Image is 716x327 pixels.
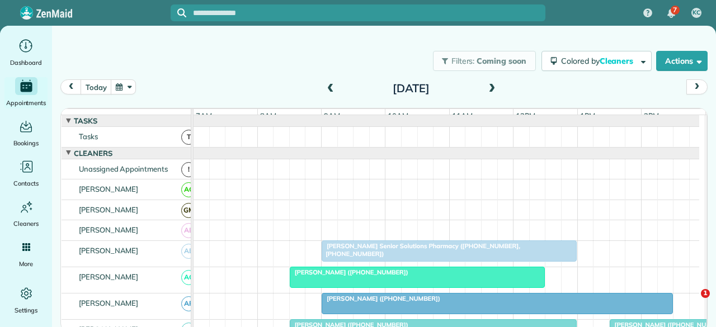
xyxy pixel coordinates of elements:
span: Cleaners [13,218,39,229]
span: Cleaners [72,149,115,158]
span: More [19,258,33,269]
span: 2pm [642,111,661,120]
span: 8am [258,111,279,120]
span: [PERSON_NAME] [77,184,141,193]
span: [PERSON_NAME] ([PHONE_NUMBER]) [321,295,441,302]
span: AC [181,270,196,285]
span: [PERSON_NAME] Senior Solutions Pharmacy ([PHONE_NUMBER], [PHONE_NUMBER]) [321,242,520,258]
span: Bookings [13,138,39,149]
span: Settings [15,305,38,316]
span: 1pm [578,111,597,120]
span: [PERSON_NAME] [77,225,141,234]
span: 11am [450,111,475,120]
svg: Focus search [177,8,186,17]
span: Tasks [77,132,100,141]
span: Dashboard [10,57,42,68]
button: Colored byCleaners [541,51,652,71]
span: AC [181,182,196,197]
span: T [181,130,196,145]
span: 12pm [514,111,538,120]
span: [PERSON_NAME] [77,246,141,255]
button: next [686,79,708,94]
iframe: Intercom live chat [678,289,705,316]
span: Contacts [13,178,39,189]
span: 9am [322,111,342,120]
a: Appointments [4,77,48,108]
span: [PERSON_NAME] [77,298,141,307]
span: AF [181,296,196,311]
span: KC [693,8,700,17]
button: Actions [656,51,708,71]
h2: [DATE] [341,82,481,94]
span: 7 [673,6,677,15]
a: Dashboard [4,37,48,68]
a: Settings [4,285,48,316]
span: Appointments [6,97,46,108]
span: 10am [385,111,411,120]
span: ! [181,162,196,177]
span: Unassigned Appointments [77,164,170,173]
span: 7am [194,111,214,120]
a: Bookings [4,117,48,149]
span: Tasks [72,116,100,125]
span: [PERSON_NAME] ([PHONE_NUMBER]) [289,268,409,276]
a: Contacts [4,158,48,189]
span: Cleaners [600,56,635,66]
span: [PERSON_NAME] [77,272,141,281]
span: Coming soon [477,56,527,66]
a: Cleaners [4,198,48,229]
span: GM [181,203,196,218]
span: Filters: [451,56,475,66]
span: 1 [701,289,710,298]
button: prev [60,79,82,94]
button: Focus search [171,8,186,17]
span: AB [181,223,196,238]
button: today [81,79,111,94]
span: Colored by [561,56,637,66]
span: AB [181,244,196,259]
span: [PERSON_NAME] [77,205,141,214]
div: 7 unread notifications [660,1,683,26]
